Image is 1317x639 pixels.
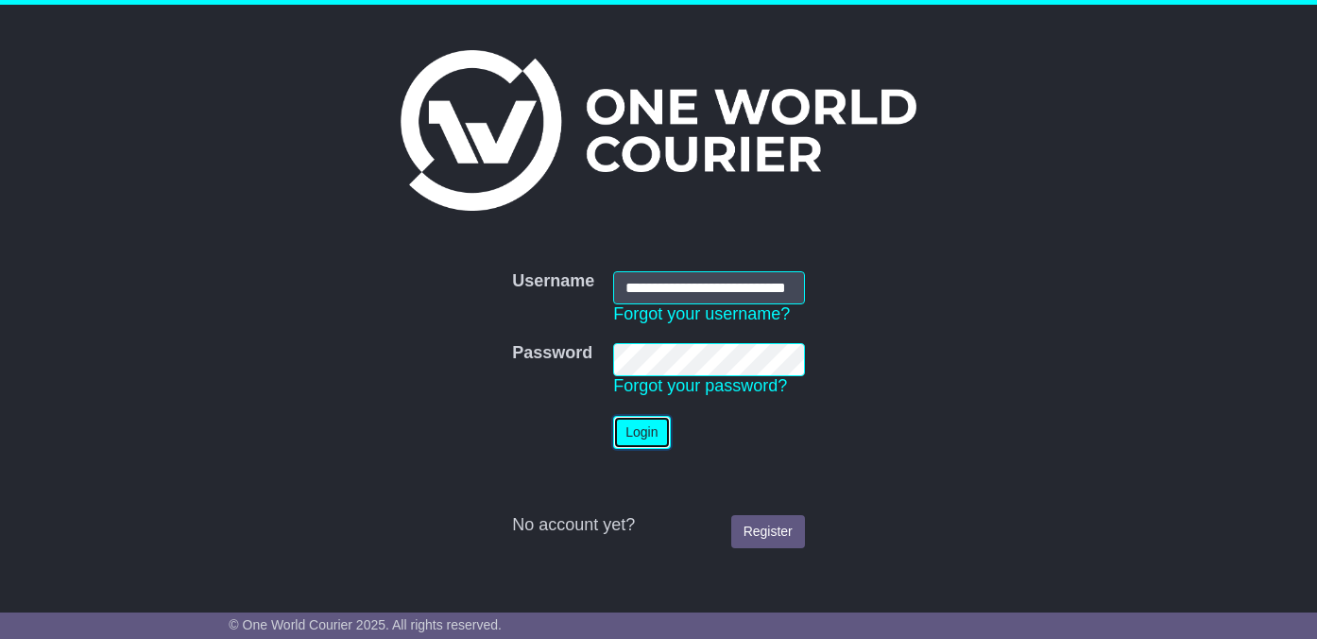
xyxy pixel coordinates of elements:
label: Password [512,343,592,364]
a: Forgot your username? [613,304,790,323]
a: Forgot your password? [613,376,787,395]
span: © One World Courier 2025. All rights reserved. [229,617,502,632]
button: Login [613,416,670,449]
a: Register [731,515,805,548]
div: No account yet? [512,515,805,536]
label: Username [512,271,594,292]
img: One World [401,50,916,211]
